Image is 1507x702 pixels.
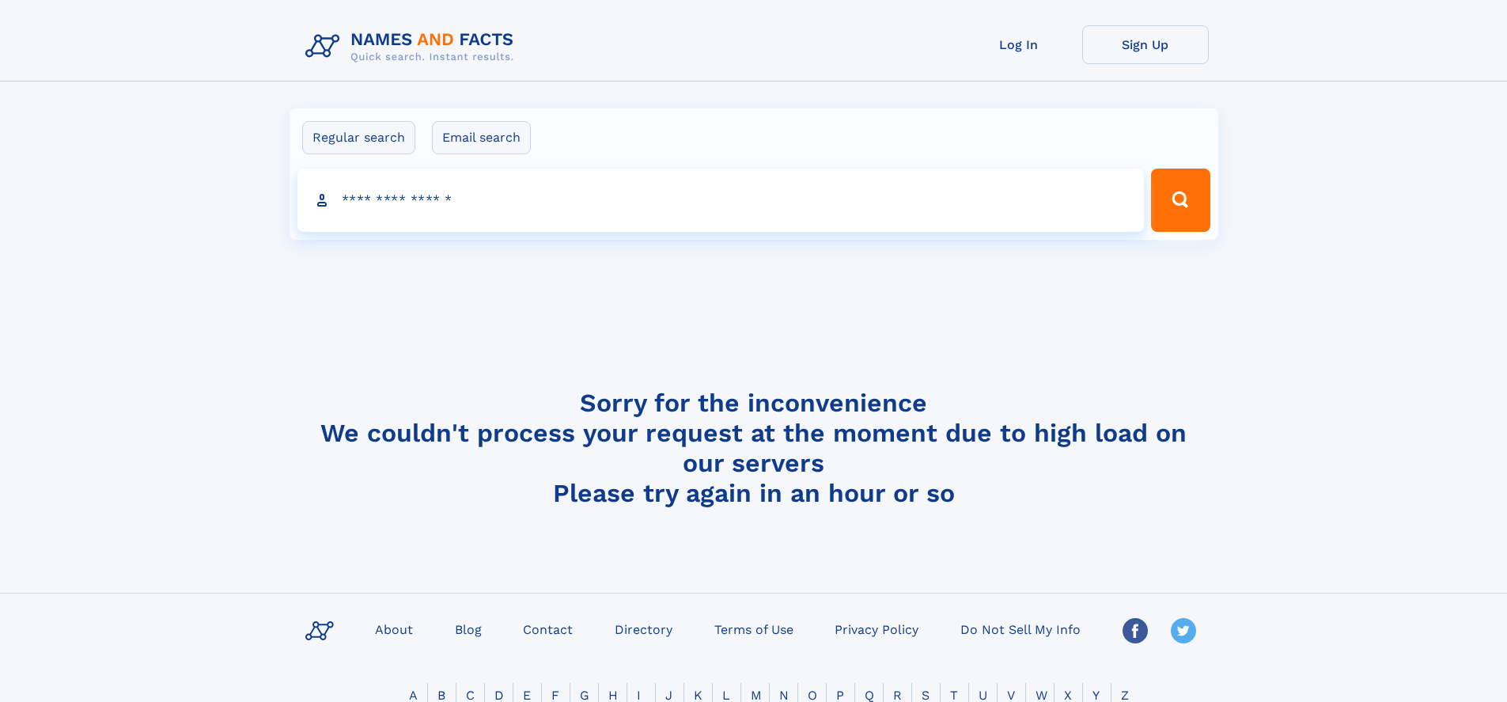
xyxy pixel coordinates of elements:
a: Directory [608,617,679,640]
a: Blog [449,617,488,640]
img: Logo Names and Facts [299,25,527,68]
label: Email search [432,121,531,154]
a: Contact [517,617,579,640]
button: Search Button [1151,169,1210,232]
a: Sign Up [1082,25,1209,64]
a: Do Not Sell My Info [954,617,1087,640]
a: Log In [956,25,1082,64]
input: search input [297,169,1145,232]
img: Twitter [1171,618,1196,643]
img: Facebook [1123,618,1148,643]
a: About [369,617,419,640]
a: Terms of Use [708,617,800,640]
a: Privacy Policy [828,617,925,640]
h4: Sorry for the inconvenience We couldn't process your request at the moment due to high load on ou... [299,388,1209,508]
label: Regular search [302,121,415,154]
